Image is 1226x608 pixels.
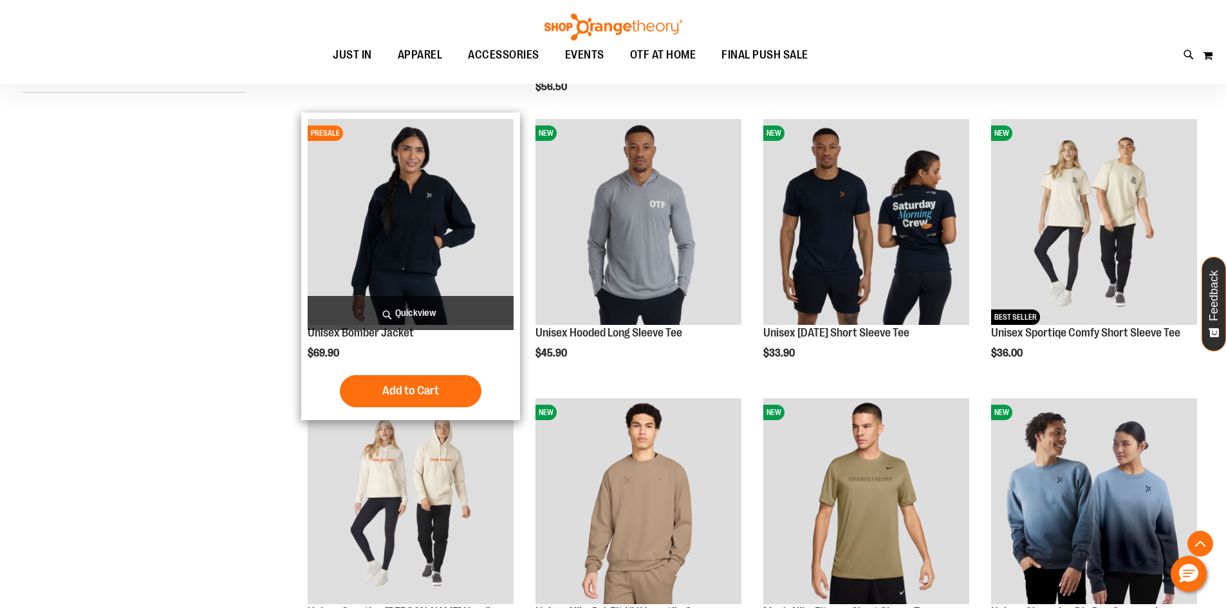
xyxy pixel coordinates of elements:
span: Add to Cart [382,383,439,398]
img: Image of Unisex Bomber Jacket [308,119,514,325]
a: Unisex [DATE] Short Sleeve Tee [763,326,909,339]
span: Feedback [1208,270,1220,321]
span: BEST SELLER [991,309,1040,325]
span: FINAL PUSH SALE [721,41,808,69]
span: $33.90 [763,347,797,359]
a: JUST IN [320,41,385,70]
a: EVENTS [552,41,617,70]
button: Back To Top [1187,531,1213,557]
a: Unisex Bomber Jacket [308,326,414,339]
a: Image of Unisex Saturday TeeNEW [763,119,969,327]
img: Men's Nike Fitness Short Sleeve Tee [763,398,969,604]
img: Unisex Sportiqe Olsen Hoodie [308,398,514,604]
a: FINAL PUSH SALE [709,41,821,70]
span: OTF AT HOME [630,41,696,69]
a: Quickview [308,296,514,330]
a: Men's Nike Fitness Short Sleeve TeeNEW [763,398,969,606]
a: Unisex Sportiqe Olsen HoodieNEW [308,398,514,606]
div: product [985,113,1203,392]
img: Image of Unisex Hooded LS Tee [535,119,741,325]
a: OTF AT HOME [617,41,709,70]
a: ACCESSORIES [455,41,552,70]
a: Image of Unisex Hooded LS TeeNEW [535,119,741,327]
img: Image of Unisex Saturday Tee [763,119,969,325]
a: Unisex Nike Dri-Fit UV Versatile Crew SweatshirtNEW [535,398,741,606]
span: NEW [535,125,557,141]
span: PRESALE [308,125,343,141]
span: JUST IN [333,41,372,69]
div: product [301,113,520,420]
span: NEW [535,405,557,420]
button: Feedback - Show survey [1202,257,1226,351]
a: Unisex Champion Dip Dye CrewneckNEW [991,398,1197,606]
div: product [757,113,976,392]
span: EVENTS [565,41,604,69]
div: product [529,113,748,392]
span: NEW [763,125,785,141]
span: NEW [763,405,785,420]
span: NEW [991,405,1012,420]
a: Unisex Sportiqe Comfy Short Sleeve Tee [991,326,1180,339]
img: Unisex Sportiqe Comfy Short Sleeve Tee [991,119,1197,325]
a: Unisex Sportiqe Comfy Short Sleeve TeeNEWBEST SELLER [991,119,1197,327]
span: $69.90 [308,347,341,359]
span: $36.00 [991,347,1025,359]
a: Image of Unisex Bomber JacketPRESALE [308,119,514,327]
span: ACCESSORIES [468,41,539,69]
button: Add to Cart [340,375,481,407]
a: Unisex Hooded Long Sleeve Tee [535,326,682,339]
img: Unisex Champion Dip Dye Crewneck [991,398,1197,604]
img: Unisex Nike Dri-Fit UV Versatile Crew Sweatshirt [535,398,741,604]
span: $56.50 [535,81,569,93]
span: APPAREL [398,41,443,69]
button: Hello, have a question? Let’s chat. [1171,556,1207,592]
a: APPAREL [385,41,456,69]
span: $45.90 [535,347,569,359]
img: Shop Orangetheory [543,14,684,41]
span: NEW [991,125,1012,141]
